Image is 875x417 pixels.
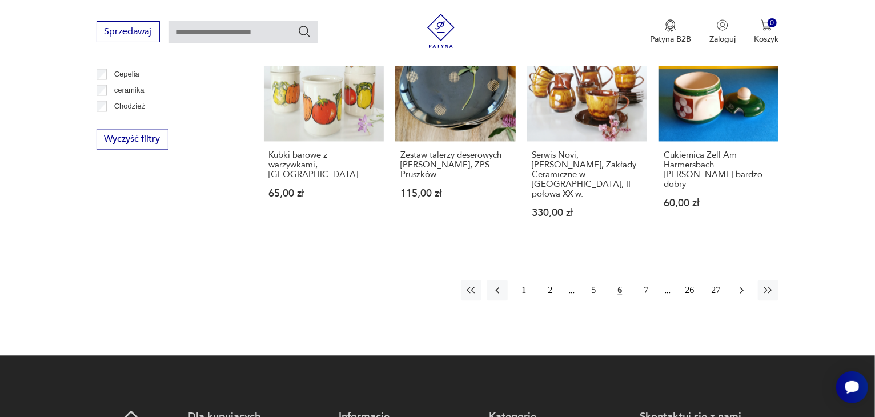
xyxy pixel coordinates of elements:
p: Cepelia [114,68,139,81]
p: ceramika [114,84,145,97]
h3: Zestaw talerzy deserowych [PERSON_NAME], ZPS Pruszków [400,150,511,179]
button: 7 [636,280,656,300]
button: Sprzedawaj [97,21,160,42]
button: 2 [540,280,560,300]
a: Zestaw talerzy deserowych Ryszard, ZPS PruszkówZestaw talerzy deserowych [PERSON_NAME], ZPS Prusz... [395,21,516,240]
a: Cukiernica Zell Am Harmersbach. Stan bardzo dobryCukiernica Zell Am Harmersbach. [PERSON_NAME] ba... [659,21,779,240]
p: 65,00 zł [269,189,379,198]
button: 6 [609,280,630,300]
div: 0 [768,18,777,28]
p: Ćmielów [114,116,143,129]
p: 60,00 zł [664,198,774,208]
button: 5 [583,280,604,300]
a: KlasykSerwis Novi, Adam Sadulski, Zakłady Ceramiczne w Mirostowicach, II połowa XX w.Serwis Novi,... [527,21,647,240]
a: Sprzedawaj [97,29,160,37]
p: Zaloguj [709,34,736,45]
button: 27 [705,280,726,300]
button: Zaloguj [709,19,736,45]
p: Chodzież [114,100,145,113]
button: Patyna B2B [650,19,691,45]
button: 1 [513,280,534,300]
button: Szukaj [298,25,311,38]
p: 330,00 zł [532,208,642,218]
button: 0Koszyk [754,19,778,45]
img: Ikona koszyka [761,19,772,31]
iframe: Smartsupp widget button [836,371,868,403]
img: Ikonka użytkownika [717,19,728,31]
img: Patyna - sklep z meblami i dekoracjami vintage [424,14,458,48]
h3: Kubki barowe z warzywkami, [GEOGRAPHIC_DATA] [269,150,379,179]
p: Koszyk [754,34,778,45]
p: 115,00 zł [400,189,511,198]
h3: Serwis Novi, [PERSON_NAME], Zakłady Ceramiczne w [GEOGRAPHIC_DATA], II połowa XX w. [532,150,642,199]
a: Ikona medaluPatyna B2B [650,19,691,45]
p: Patyna B2B [650,34,691,45]
button: 26 [679,280,700,300]
h3: Cukiernica Zell Am Harmersbach. [PERSON_NAME] bardzo dobry [664,150,774,189]
img: Ikona medalu [665,19,676,32]
a: KlasykKubki barowe z warzywkami, TułowiceKubki barowe z warzywkami, [GEOGRAPHIC_DATA]65,00 zł [264,21,384,240]
button: Wyczyść filtry [97,129,168,150]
